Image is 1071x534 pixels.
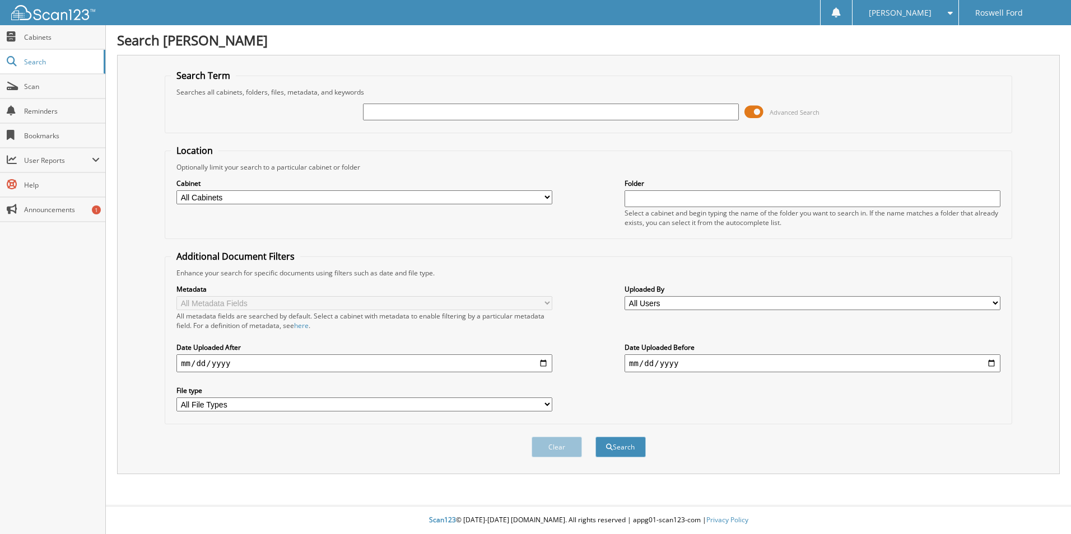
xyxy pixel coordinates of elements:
[625,284,1000,294] label: Uploaded By
[24,180,100,190] span: Help
[117,31,1060,49] h1: Search [PERSON_NAME]
[625,179,1000,188] label: Folder
[176,311,552,330] div: All metadata fields are searched by default. Select a cabinet with metadata to enable filtering b...
[975,10,1023,16] span: Roswell Ford
[770,108,819,116] span: Advanced Search
[176,179,552,188] label: Cabinet
[171,144,218,157] legend: Location
[176,343,552,352] label: Date Uploaded After
[595,437,646,457] button: Search
[625,208,1000,227] div: Select a cabinet and begin typing the name of the folder you want to search in. If the name match...
[532,437,582,457] button: Clear
[92,205,101,214] div: 1
[171,69,236,82] legend: Search Term
[24,205,100,214] span: Announcements
[171,268,1006,278] div: Enhance your search for specific documents using filters such as date and file type.
[11,5,95,20] img: scan123-logo-white.svg
[176,354,552,372] input: start
[24,57,98,67] span: Search
[24,106,100,116] span: Reminders
[176,386,552,395] label: File type
[176,284,552,294] label: Metadata
[24,131,100,140] span: Bookmarks
[24,32,100,42] span: Cabinets
[106,507,1071,534] div: © [DATE]-[DATE] [DOMAIN_NAME]. All rights reserved | appg01-scan123-com |
[24,82,100,91] span: Scan
[24,156,92,165] span: User Reports
[706,515,748,524] a: Privacy Policy
[869,10,932,16] span: [PERSON_NAME]
[429,515,456,524] span: Scan123
[625,343,1000,352] label: Date Uploaded Before
[294,321,309,330] a: here
[171,162,1006,172] div: Optionally limit your search to a particular cabinet or folder
[171,250,300,263] legend: Additional Document Filters
[171,87,1006,97] div: Searches all cabinets, folders, files, metadata, and keywords
[625,354,1000,372] input: end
